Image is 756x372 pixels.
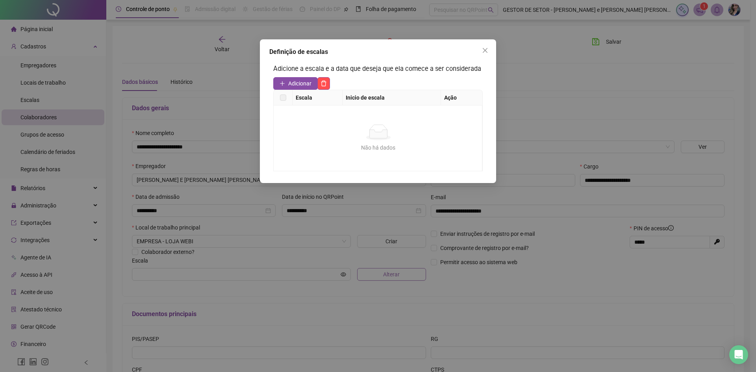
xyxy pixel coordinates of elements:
[479,44,491,57] button: Close
[441,90,483,105] th: Ação
[343,90,441,105] th: Inicio de escala
[321,80,327,87] span: delete
[273,77,318,90] button: Adicionar
[283,143,473,152] div: Não há dados
[293,90,343,105] th: Escala
[273,64,483,74] h3: Adicione a escala e a data que deseja que ela comece a ser considerada
[482,47,488,54] span: close
[288,79,311,88] span: Adicionar
[269,47,487,57] div: Definição de escalas
[729,345,748,364] div: Open Intercom Messenger
[280,81,285,86] span: plus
